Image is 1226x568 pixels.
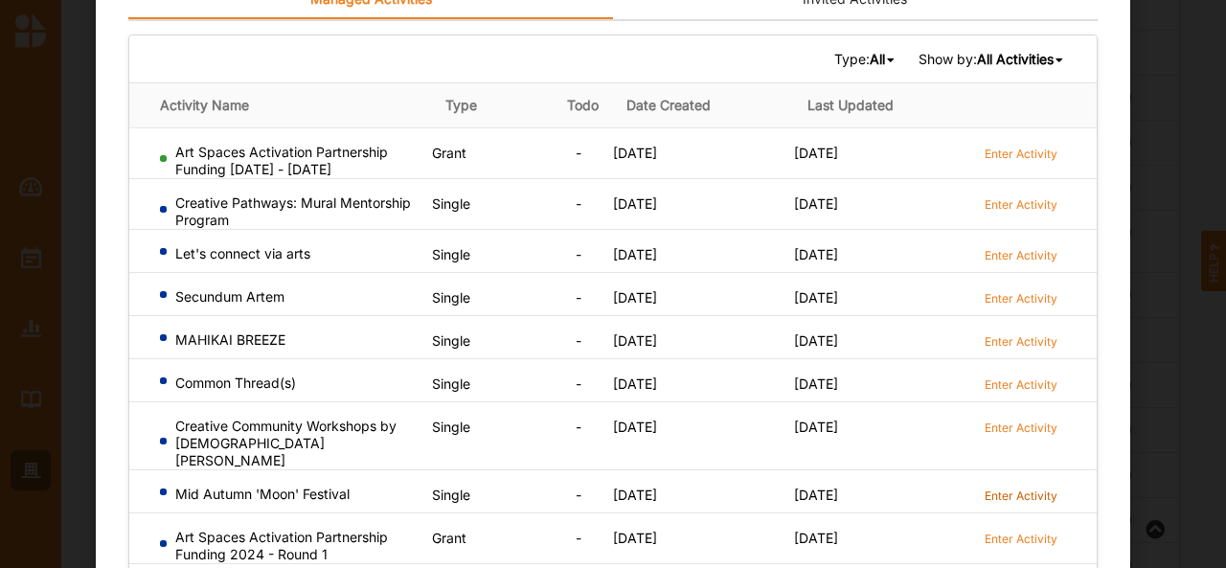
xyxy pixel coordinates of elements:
[985,333,1057,350] label: Enter Activity
[553,82,613,127] th: Todo
[160,418,424,469] div: Creative Community Workshops by [DEMOGRAPHIC_DATA][PERSON_NAME]
[794,195,838,212] span: [DATE]
[613,375,657,392] span: [DATE]
[613,419,657,435] span: [DATE]
[794,82,975,127] th: Last Updated
[432,289,470,306] span: Single
[160,375,424,392] div: Common Thread(s)
[985,420,1057,436] label: Enter Activity
[834,50,897,67] span: Type:
[576,246,581,262] span: -
[576,195,581,212] span: -
[160,144,424,178] div: Art Spaces Activation Partnership Funding [DATE] - [DATE]
[613,332,657,349] span: [DATE]
[432,332,470,349] span: Single
[985,245,1057,263] a: Enter Activity
[160,486,424,503] div: Mid Autumn 'Moon' Festival
[794,246,838,262] span: [DATE]
[794,375,838,392] span: [DATE]
[985,196,1057,213] label: Enter Activity
[613,145,657,161] span: [DATE]
[985,331,1057,350] a: Enter Activity
[576,145,581,161] span: -
[985,290,1057,307] label: Enter Activity
[613,530,657,546] span: [DATE]
[985,376,1057,393] label: Enter Activity
[985,418,1057,436] a: Enter Activity
[129,82,432,127] th: Activity Name
[985,144,1057,162] a: Enter Activity
[985,529,1057,547] a: Enter Activity
[919,50,1066,67] span: Show by:
[576,289,581,306] span: -
[794,487,838,503] span: [DATE]
[613,195,657,212] span: [DATE]
[160,194,424,229] div: Creative Pathways: Mural Mentorship Program
[985,247,1057,263] label: Enter Activity
[160,331,424,349] div: MAHIKAI BREEZE
[432,82,553,127] th: Type
[985,531,1057,547] label: Enter Activity
[432,487,470,503] span: Single
[432,145,466,161] span: Grant
[432,246,470,262] span: Single
[985,194,1057,213] a: Enter Activity
[576,332,581,349] span: -
[794,289,838,306] span: [DATE]
[794,332,838,349] span: [DATE]
[432,530,466,546] span: Grant
[613,246,657,262] span: [DATE]
[977,51,1054,67] b: All Activities
[870,51,885,67] b: All
[794,530,838,546] span: [DATE]
[794,419,838,435] span: [DATE]
[576,530,581,546] span: -
[160,288,424,306] div: Secundum Artem
[432,375,470,392] span: Single
[985,486,1057,504] a: Enter Activity
[576,487,581,503] span: -
[160,529,424,563] div: Art Spaces Activation Partnership Funding 2024 - Round 1
[985,488,1057,504] label: Enter Activity
[432,195,470,212] span: Single
[613,82,794,127] th: Date Created
[432,419,470,435] span: Single
[576,375,581,392] span: -
[985,375,1057,393] a: Enter Activity
[160,245,424,262] div: Let's connect via arts
[985,146,1057,162] label: Enter Activity
[613,289,657,306] span: [DATE]
[613,487,657,503] span: [DATE]
[794,145,838,161] span: [DATE]
[985,288,1057,307] a: Enter Activity
[576,419,581,435] span: -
